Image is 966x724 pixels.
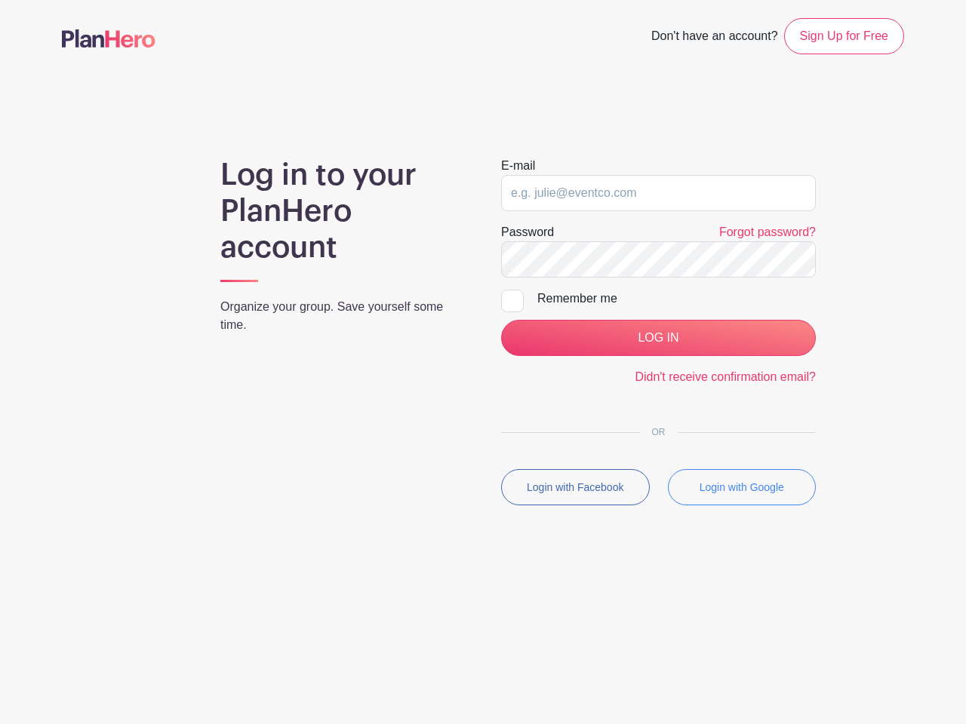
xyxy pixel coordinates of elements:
small: Login with Facebook [527,481,623,493]
small: Login with Google [700,481,784,493]
img: logo-507f7623f17ff9eddc593b1ce0a138ce2505c220e1c5a4e2b4648c50719b7d32.svg [62,29,155,48]
span: OR [640,427,678,437]
h1: Log in to your PlanHero account [220,157,465,265]
a: Didn't receive confirmation email? [635,370,816,383]
input: LOG IN [501,320,816,356]
a: Sign Up for Free [784,18,904,54]
a: Forgot password? [719,225,816,238]
label: Password [501,223,554,241]
button: Login with Facebook [501,469,650,505]
div: Remember me [537,290,816,308]
label: E-mail [501,157,535,175]
span: Don't have an account? [651,21,778,54]
button: Login with Google [668,469,817,505]
p: Organize your group. Save yourself some time. [220,298,465,334]
input: e.g. julie@eventco.com [501,175,816,211]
